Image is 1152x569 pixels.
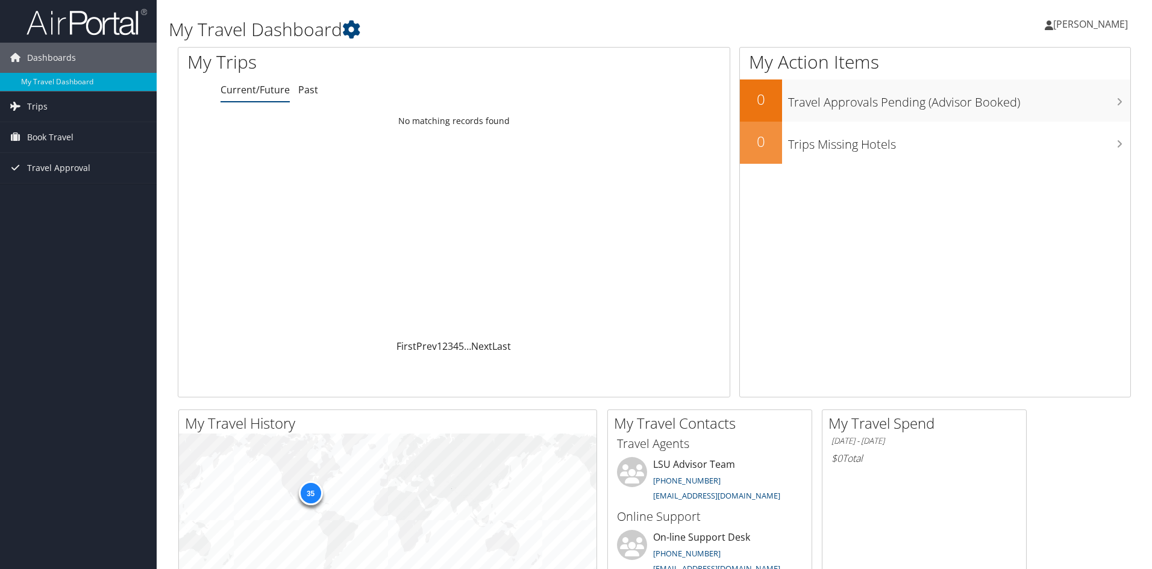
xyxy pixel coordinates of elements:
td: No matching records found [178,110,730,132]
h2: My Travel History [185,413,596,434]
h1: My Trips [187,49,491,75]
a: Next [471,340,492,353]
a: First [396,340,416,353]
span: Travel Approval [27,153,90,183]
a: 1 [437,340,442,353]
a: [PERSON_NAME] [1045,6,1140,42]
h6: [DATE] - [DATE] [831,435,1017,447]
span: $0 [831,452,842,465]
a: 2 [442,340,448,353]
h3: Trips Missing Hotels [788,130,1130,153]
a: 0Trips Missing Hotels [740,122,1130,164]
a: Current/Future [221,83,290,96]
img: airportal-logo.png [27,8,147,36]
a: 3 [448,340,453,353]
a: 0Travel Approvals Pending (Advisor Booked) [740,79,1130,122]
a: Past [298,83,318,96]
h2: My Travel Contacts [614,413,812,434]
a: [PHONE_NUMBER] [653,548,721,559]
span: [PERSON_NAME] [1053,17,1128,31]
li: LSU Advisor Team [611,457,809,506]
div: 35 [298,481,322,505]
h1: My Travel Dashboard [169,17,816,42]
span: … [464,340,471,353]
a: Last [492,340,511,353]
a: [PHONE_NUMBER] [653,475,721,486]
h3: Travel Agents [617,435,803,452]
a: 5 [459,340,464,353]
a: 4 [453,340,459,353]
span: Dashboards [27,43,76,73]
h2: 0 [740,131,782,152]
h3: Online Support [617,508,803,525]
h2: My Travel Spend [828,413,1026,434]
span: Trips [27,92,48,122]
h3: Travel Approvals Pending (Advisor Booked) [788,88,1130,111]
h6: Total [831,452,1017,465]
a: Prev [416,340,437,353]
span: Book Travel [27,122,74,152]
h1: My Action Items [740,49,1130,75]
a: [EMAIL_ADDRESS][DOMAIN_NAME] [653,490,780,501]
h2: 0 [740,89,782,110]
